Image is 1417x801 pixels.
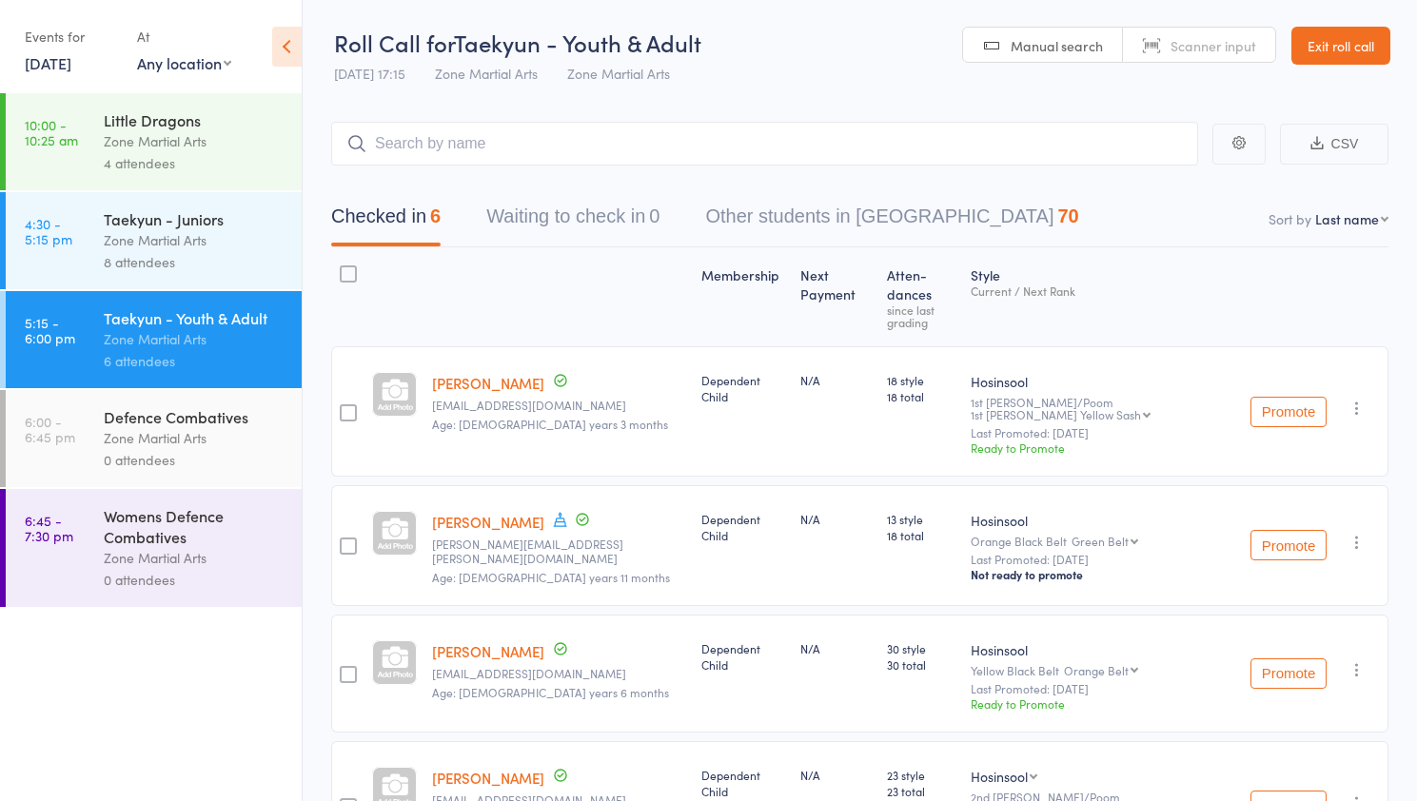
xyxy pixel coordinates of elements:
div: 8 attendees [104,251,285,273]
div: Dependent Child [701,767,785,799]
div: 1st [PERSON_NAME]/Poom [971,396,1235,420]
div: 1st [PERSON_NAME] Yellow Sash [971,408,1141,420]
span: 13 style [887,511,955,527]
span: 23 style [887,767,955,783]
div: 0 attendees [104,449,285,471]
small: Last Promoted: [DATE] [971,682,1235,695]
span: Roll Call for [334,27,454,58]
span: Age: [DEMOGRAPHIC_DATA] years 3 months [432,416,668,432]
a: [PERSON_NAME] [432,641,544,661]
div: Membership [694,256,793,338]
span: 23 total [887,783,955,799]
small: kyliebardar@hotmail.com [432,399,686,412]
button: Promote [1250,658,1327,689]
div: 0 [649,205,659,226]
div: Taekyun - Juniors [104,208,285,229]
small: temeka.dolman@gmail.com [432,537,686,565]
div: Green Belt [1072,535,1129,547]
div: Defence Combatives [104,406,285,427]
div: 70 [1057,205,1078,226]
time: 5:15 - 6:00 pm [25,315,75,345]
div: Womens Defence Combatives [104,505,285,547]
span: Zone Martial Arts [567,64,670,83]
span: Scanner input [1171,36,1256,55]
span: 18 total [887,388,955,404]
div: Dependent Child [701,372,785,404]
small: Last Promoted: [DATE] [971,426,1235,440]
div: At [137,21,231,52]
button: Promote [1250,397,1327,427]
div: Dependent Child [701,640,785,673]
a: 10:00 -10:25 amLittle DragonsZone Martial Arts4 attendees [6,93,302,190]
div: Dependent Child [701,511,785,543]
span: 18 style [887,372,955,388]
time: 4:30 - 5:15 pm [25,216,72,246]
span: 30 style [887,640,955,656]
span: 30 total [887,656,955,673]
div: Taekyun - Youth & Adult [104,307,285,328]
a: [DATE] [25,52,71,73]
span: Taekyun - Youth & Adult [454,27,701,58]
a: 6:45 -7:30 pmWomens Defence CombativesZone Martial Arts0 attendees [6,489,302,607]
div: N/A [800,640,872,656]
div: Hosinsool [971,511,1235,530]
a: 6:00 -6:45 pmDefence CombativesZone Martial Arts0 attendees [6,390,302,487]
div: N/A [800,767,872,783]
div: Current / Next Rank [971,284,1235,297]
button: CSV [1280,124,1388,165]
div: Atten­dances [879,256,963,338]
div: Zone Martial Arts [104,427,285,449]
div: Zone Martial Arts [104,328,285,350]
div: Orange Black Belt [971,535,1235,547]
div: Zone Martial Arts [104,229,285,251]
span: Zone Martial Arts [435,64,538,83]
span: [DATE] 17:15 [334,64,405,83]
input: Search by name [331,122,1198,166]
div: Events for [25,21,118,52]
div: N/A [800,511,872,527]
div: 6 [430,205,441,226]
a: [PERSON_NAME] [432,373,544,393]
span: 18 total [887,527,955,543]
div: 0 attendees [104,569,285,591]
div: Yellow Black Belt [971,664,1235,676]
div: Last name [1315,209,1379,228]
button: Other students in [GEOGRAPHIC_DATA]70 [705,196,1078,246]
a: [PERSON_NAME] [432,768,544,788]
a: 4:30 -5:15 pmTaekyun - JuniorsZone Martial Arts8 attendees [6,192,302,289]
a: 5:15 -6:00 pmTaekyun - Youth & AdultZone Martial Arts6 attendees [6,291,302,388]
button: Promote [1250,530,1327,560]
button: Waiting to check in0 [486,196,659,246]
div: since last grading [887,303,955,328]
div: Ready to Promote [971,695,1235,712]
small: Last Promoted: [DATE] [971,553,1235,566]
a: [PERSON_NAME] [432,512,544,532]
span: Manual search [1011,36,1103,55]
div: Hosinsool [971,372,1235,391]
div: Not ready to promote [971,567,1235,582]
div: Zone Martial Arts [104,547,285,569]
a: Exit roll call [1291,27,1390,65]
div: Ready to Promote [971,440,1235,456]
div: Hosinsool [971,640,1235,659]
div: Zone Martial Arts [104,130,285,152]
time: 10:00 - 10:25 am [25,117,78,147]
div: Next Payment [793,256,879,338]
div: Any location [137,52,231,73]
label: Sort by [1269,209,1311,228]
small: mdlplumbingservices@gmail.com [432,667,686,680]
button: Checked in6 [331,196,441,246]
time: 6:45 - 7:30 pm [25,513,73,543]
div: Orange Belt [1064,664,1129,676]
div: N/A [800,372,872,388]
div: 6 attendees [104,350,285,372]
div: Hosinsool [971,767,1028,786]
time: 6:00 - 6:45 pm [25,414,75,444]
span: Age: [DEMOGRAPHIC_DATA] years 11 months [432,569,670,585]
div: Little Dragons [104,109,285,130]
span: Age: [DEMOGRAPHIC_DATA] years 6 months [432,684,669,700]
div: 4 attendees [104,152,285,174]
div: Style [963,256,1243,338]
